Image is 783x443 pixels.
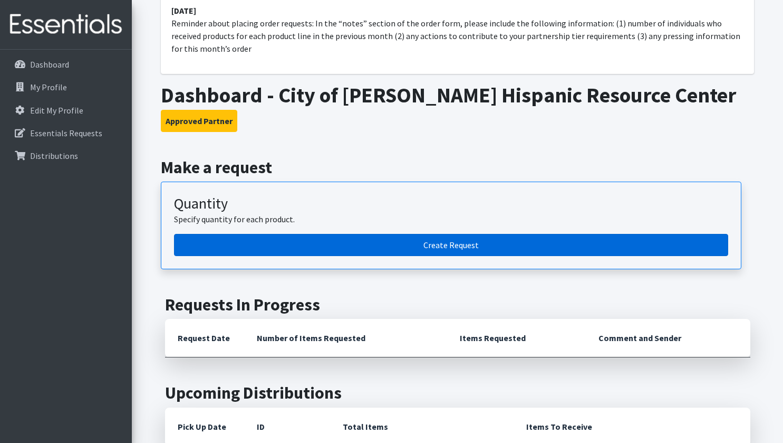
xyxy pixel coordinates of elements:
p: Essentials Requests [30,128,102,138]
button: Approved Partner [161,110,237,132]
img: HumanEssentials [4,7,128,42]
h2: Requests In Progress [165,295,750,315]
a: Distributions [4,145,128,166]
th: Number of Items Requested [244,319,448,357]
p: Dashboard [30,59,69,70]
a: Essentials Requests [4,122,128,144]
a: Edit My Profile [4,100,128,121]
th: Comment and Sender [586,319,750,357]
strong: [DATE] [171,5,196,16]
p: Edit My Profile [30,105,83,116]
th: Items Requested [447,319,586,357]
p: Specify quantity for each product. [174,213,728,225]
h3: Quantity [174,195,728,213]
a: Dashboard [4,54,128,75]
th: Request Date [165,319,244,357]
a: My Profile [4,77,128,98]
h2: Make a request [161,157,754,177]
a: Create a request by quantity [174,234,728,256]
h1: Dashboard - City of [PERSON_NAME] Hispanic Resource Center [161,82,754,108]
p: Distributions [30,150,78,161]
p: My Profile [30,82,67,92]
h2: Upcoming Distributions [165,383,750,403]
